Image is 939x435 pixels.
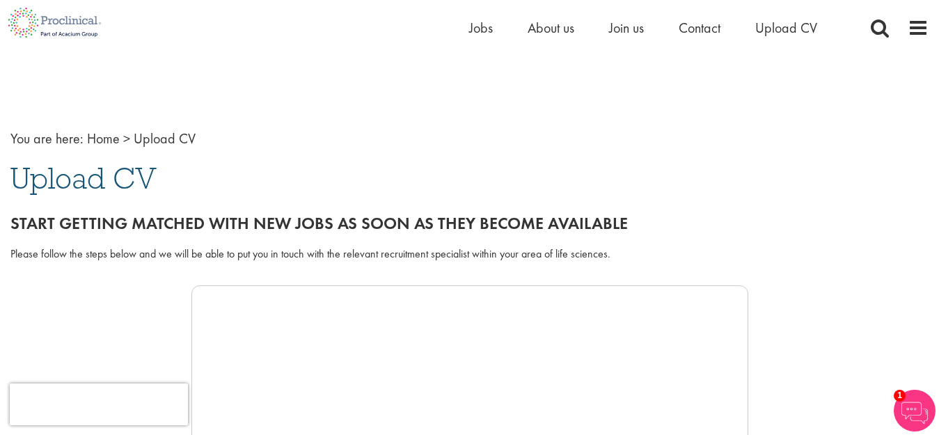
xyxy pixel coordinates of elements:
[679,19,720,37] a: Contact
[755,19,817,37] a: Upload CV
[528,19,574,37] a: About us
[10,159,157,197] span: Upload CV
[10,129,84,148] span: You are here:
[87,129,120,148] a: breadcrumb link
[469,19,493,37] a: Jobs
[123,129,130,148] span: >
[894,390,936,432] img: Chatbot
[894,390,906,402] span: 1
[10,383,188,425] iframe: reCAPTCHA
[10,214,929,232] h2: Start getting matched with new jobs as soon as they become available
[609,19,644,37] a: Join us
[134,129,196,148] span: Upload CV
[10,246,929,262] div: Please follow the steps below and we will be able to put you in touch with the relevant recruitme...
